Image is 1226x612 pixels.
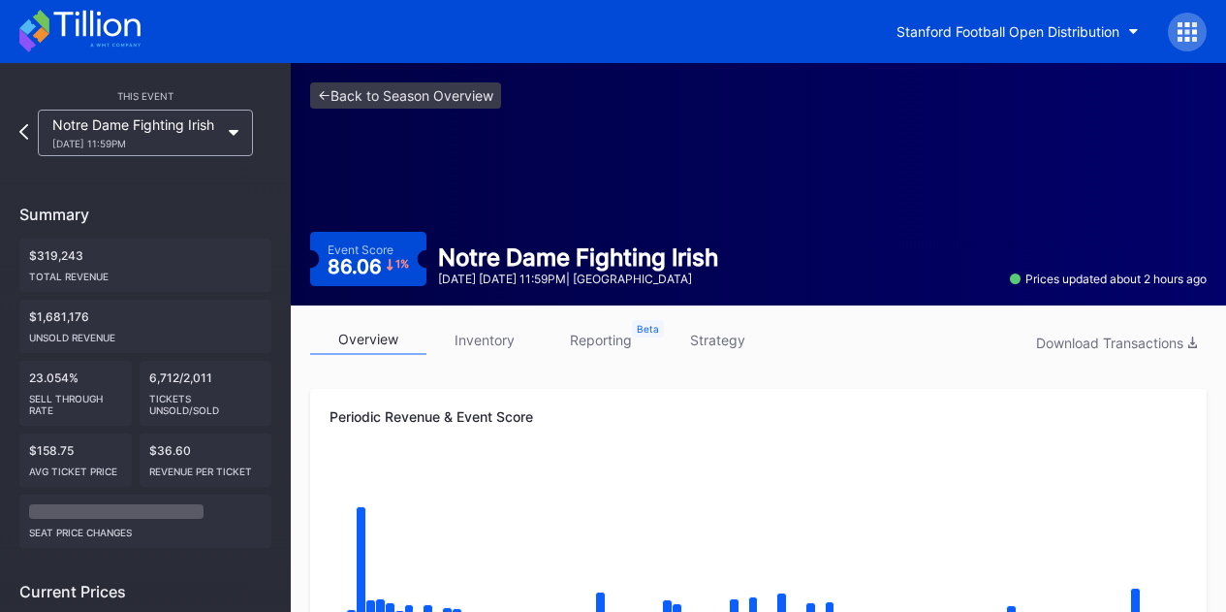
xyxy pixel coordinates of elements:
a: reporting [543,325,659,355]
a: inventory [426,325,543,355]
div: Total Revenue [29,263,262,282]
div: 86.06 [328,257,409,276]
div: Tickets Unsold/Sold [149,385,263,416]
div: $1,681,176 [19,300,271,353]
div: $158.75 [19,434,132,487]
a: overview [310,325,426,355]
div: Sell Through Rate [29,385,122,416]
div: Unsold Revenue [29,324,262,343]
div: Revenue per ticket [149,458,263,477]
div: Notre Dame Fighting Irish [52,116,219,149]
div: 23.054% [19,361,132,426]
button: Stanford Football Open Distribution [882,14,1153,49]
div: Notre Dame Fighting Irish [438,243,718,272]
a: <-Back to Season Overview [310,82,501,109]
div: $319,243 [19,239,271,292]
div: [DATE] [DATE] 11:59PM | [GEOGRAPHIC_DATA] [438,272,718,286]
div: 6,712/2,011 [140,361,272,426]
div: Avg ticket price [29,458,122,477]
div: Current Prices [19,582,271,601]
div: Summary [19,205,271,224]
div: $36.60 [140,434,272,487]
div: Event Score [328,242,393,257]
a: strategy [659,325,775,355]
div: Download Transactions [1036,335,1197,351]
button: Download Transactions [1026,330,1207,356]
div: Periodic Revenue & Event Score [330,408,1187,425]
div: seat price changes [29,519,262,538]
div: Prices updated about 2 hours ago [1010,272,1207,286]
div: Stanford Football Open Distribution [896,23,1119,40]
div: This Event [19,90,271,102]
div: [DATE] 11:59PM [52,138,219,149]
div: 1 % [395,259,409,270]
